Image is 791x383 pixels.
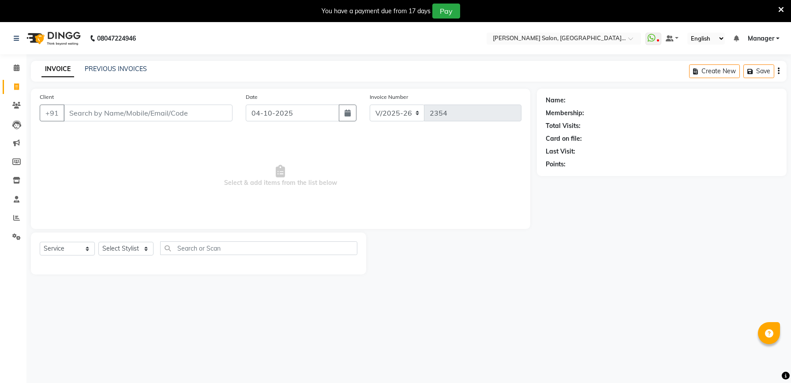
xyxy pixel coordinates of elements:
[85,65,147,73] a: PREVIOUS INVOICES
[754,348,782,374] iframe: chat widget
[160,241,357,255] input: Search or Scan
[546,109,584,118] div: Membership:
[546,147,575,156] div: Last Visit:
[40,105,64,121] button: +91
[22,26,83,51] img: logo
[743,64,774,78] button: Save
[41,61,74,77] a: INVOICE
[546,160,566,169] div: Points:
[40,93,54,101] label: Client
[546,134,582,143] div: Card on file:
[322,7,431,16] div: You have a payment due from 17 days
[246,93,258,101] label: Date
[689,64,740,78] button: Create New
[370,93,408,101] label: Invoice Number
[64,105,232,121] input: Search by Name/Mobile/Email/Code
[546,96,566,105] div: Name:
[546,121,581,131] div: Total Visits:
[432,4,460,19] button: Pay
[97,26,136,51] b: 08047224946
[40,132,521,220] span: Select & add items from the list below
[748,34,774,43] span: Manager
